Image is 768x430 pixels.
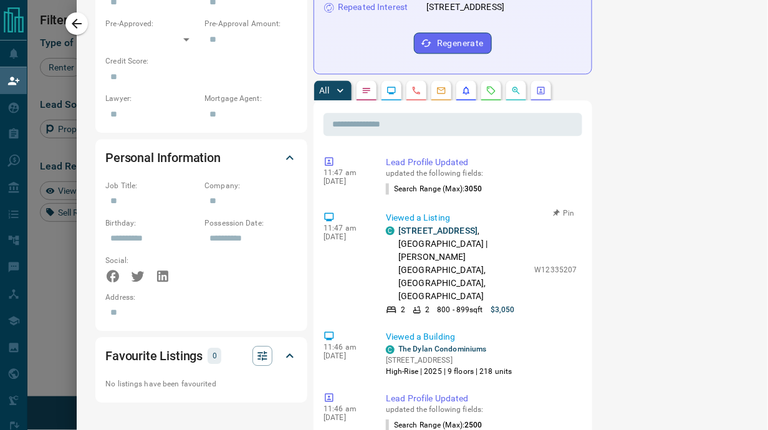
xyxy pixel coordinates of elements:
p: 0 [211,349,218,363]
p: [DATE] [324,177,367,186]
p: updated the following fields: [386,169,577,178]
p: Search Range (Max) : [386,183,482,194]
p: Possession Date: [204,217,297,229]
a: The Dylan Condominiums [398,345,486,353]
p: High-Rise | 2025 | 9 floors | 218 units [386,366,512,377]
div: condos.ca [386,345,395,354]
span: 2500 [464,421,482,429]
p: updated the following fields: [386,405,577,414]
p: Company: [204,180,297,191]
div: condos.ca [386,226,395,235]
div: Personal Information [105,143,297,173]
p: Address: [105,292,297,303]
svg: Lead Browsing Activity [386,85,396,95]
p: Mortgage Agent: [204,93,297,104]
p: Lawyer: [105,93,198,104]
p: Job Title: [105,180,198,191]
p: [STREET_ADDRESS] [426,1,504,14]
p: Pre-Approved: [105,18,198,29]
p: Lead Profile Updated [386,156,577,169]
p: No listings have been favourited [105,378,297,389]
p: Credit Score: [105,55,297,67]
p: Repeated Interest [338,1,408,14]
p: Social: [105,255,198,266]
svg: Agent Actions [536,85,546,95]
p: Viewed a Listing [386,211,577,224]
p: , [GEOGRAPHIC_DATA] | [PERSON_NAME][GEOGRAPHIC_DATA], [GEOGRAPHIC_DATA], [GEOGRAPHIC_DATA] [398,224,528,303]
button: Regenerate [414,32,492,54]
p: W12335207 [535,264,577,275]
svg: Notes [362,85,372,95]
p: Lead Profile Updated [386,392,577,405]
p: 2 [401,304,405,315]
svg: Emails [436,85,446,95]
button: Pin [546,208,582,219]
svg: Listing Alerts [461,85,471,95]
p: [DATE] [324,413,367,422]
svg: Opportunities [511,85,521,95]
svg: Calls [411,85,421,95]
p: 11:47 am [324,168,367,177]
div: Favourite Listings0 [105,341,297,371]
p: All [319,86,329,95]
h2: Personal Information [105,148,221,168]
p: Birthday: [105,217,198,229]
p: 2 [425,304,430,315]
p: Pre-Approval Amount: [204,18,297,29]
p: [DATE] [324,351,367,360]
p: 11:46 am [324,404,367,413]
p: [DATE] [324,232,367,241]
a: [STREET_ADDRESS] [398,226,478,236]
p: $3,050 [491,304,515,315]
h2: Favourite Listings [105,346,203,366]
p: [STREET_ADDRESS] [386,355,512,366]
p: 11:47 am [324,224,367,232]
span: 3050 [464,184,482,193]
p: Viewed a Building [386,330,577,343]
p: 11:46 am [324,343,367,351]
svg: Requests [486,85,496,95]
p: 800 - 899 sqft [437,304,482,315]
